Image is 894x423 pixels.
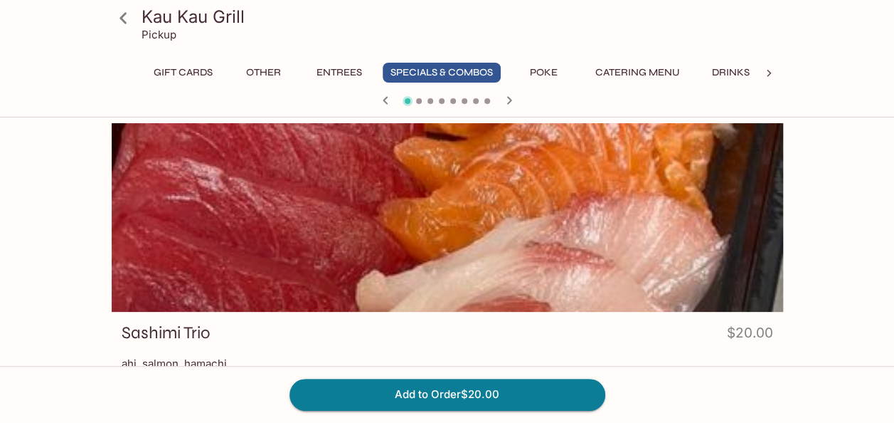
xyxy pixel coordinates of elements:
[512,63,576,83] button: Poke
[142,6,777,28] h3: Kau Kau Grill
[122,357,773,370] p: ahi, salmon, hamachi
[112,123,783,312] div: Sashimi Trio
[122,322,210,344] h3: Sashimi Trio
[307,63,371,83] button: Entrees
[146,63,220,83] button: Gift Cards
[587,63,688,83] button: Catering Menu
[142,28,176,41] p: Pickup
[289,379,605,410] button: Add to Order$20.00
[383,63,501,83] button: Specials & Combos
[699,63,763,83] button: Drinks
[232,63,296,83] button: Other
[727,322,773,350] h4: $20.00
